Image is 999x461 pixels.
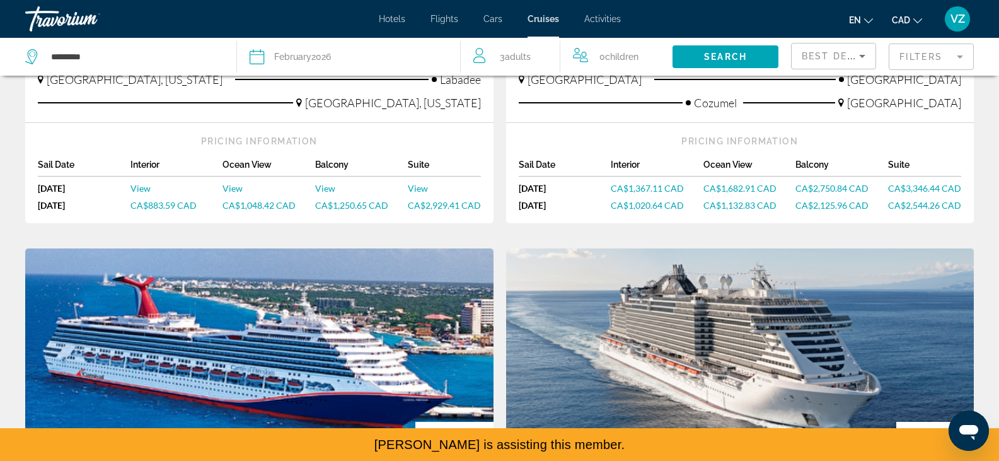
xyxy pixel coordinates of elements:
[611,200,684,211] span: CA$1,020.64 CAD
[506,248,974,450] img: 1595507284.jpg
[949,411,989,451] iframe: Button to launch messaging window
[611,183,703,194] a: CA$1,367.11 CAD
[611,200,703,211] a: CA$1,020.64 CAD
[703,183,796,194] a: CA$1,682.91 CAD
[694,96,737,110] span: Cozumel
[25,248,494,450] img: 1716545262.png
[130,200,223,211] a: CA$883.59 CAD
[896,422,974,450] img: msccruise.gif
[415,422,493,450] img: carnival.gif
[222,160,315,177] div: Ocean View
[892,15,910,25] span: CAD
[795,183,888,194] a: CA$2,750.84 CAD
[703,160,796,177] div: Ocean View
[519,136,962,147] div: Pricing Information
[599,48,638,66] span: 0
[888,160,961,177] div: Suite
[379,14,405,24] a: Hotels
[130,160,223,177] div: Interior
[222,200,315,211] a: CA$1,048.42 CAD
[130,200,197,211] span: CA$883.59 CAD
[519,200,611,211] div: [DATE]
[703,183,777,194] span: CA$1,682.91 CAD
[25,3,151,35] a: Travorium
[703,200,796,211] a: CA$1,132.83 CAD
[795,183,869,194] span: CA$2,750.84 CAD
[305,96,481,110] span: [GEOGRAPHIC_DATA], [US_STATE]
[38,160,130,177] div: Sail Date
[795,160,888,177] div: Balcony
[408,200,481,211] a: CA$2,929.41 CAD
[849,11,873,29] button: Change language
[222,200,296,211] span: CA$1,048.42 CAD
[849,15,861,25] span: en
[374,438,625,452] span: [PERSON_NAME] is assisting this member.
[795,200,888,211] a: CA$2,125.96 CAD
[519,160,611,177] div: Sail Date
[222,183,243,194] span: View
[500,48,531,66] span: 3
[222,183,315,194] a: View
[505,52,531,62] span: Adults
[315,200,388,211] span: CA$1,250.65 CAD
[847,73,961,86] span: [GEOGRAPHIC_DATA]
[315,200,408,211] a: CA$1,250.65 CAD
[315,183,408,194] a: View
[274,52,311,62] span: February
[889,43,974,71] button: Filter
[795,200,869,211] span: CA$2,125.96 CAD
[47,73,222,86] span: [GEOGRAPHIC_DATA], [US_STATE]
[528,73,642,86] span: [GEOGRAPHIC_DATA]
[941,6,974,32] button: User Menu
[611,160,703,177] div: Interior
[250,38,448,76] button: February2026
[38,183,130,194] div: [DATE]
[38,136,481,147] div: Pricing Information
[483,14,502,24] a: Cars
[461,38,673,76] button: Travelers: 3 adults, 0 children
[408,183,481,194] a: View
[847,96,961,110] span: [GEOGRAPHIC_DATA]
[130,183,151,194] span: View
[704,52,747,62] span: Search
[408,183,428,194] span: View
[892,11,922,29] button: Change currency
[703,200,777,211] span: CA$1,132.83 CAD
[888,200,961,211] a: CA$2,544.26 CAD
[611,183,684,194] span: CA$1,367.11 CAD
[950,13,965,25] span: VZ
[274,48,331,66] div: 2026
[584,14,621,24] a: Activities
[605,52,638,62] span: Children
[315,183,335,194] span: View
[802,51,867,61] span: Best Deals
[673,45,778,68] button: Search
[130,183,223,194] a: View
[528,14,559,24] a: Cruises
[519,183,611,194] div: [DATE]
[408,160,481,177] div: Suite
[430,14,458,24] a: Flights
[315,160,408,177] div: Balcony
[38,200,130,211] div: [DATE]
[440,73,481,86] span: Labadee
[802,49,865,64] mat-select: Sort by
[888,183,961,194] a: CA$3,346.44 CAD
